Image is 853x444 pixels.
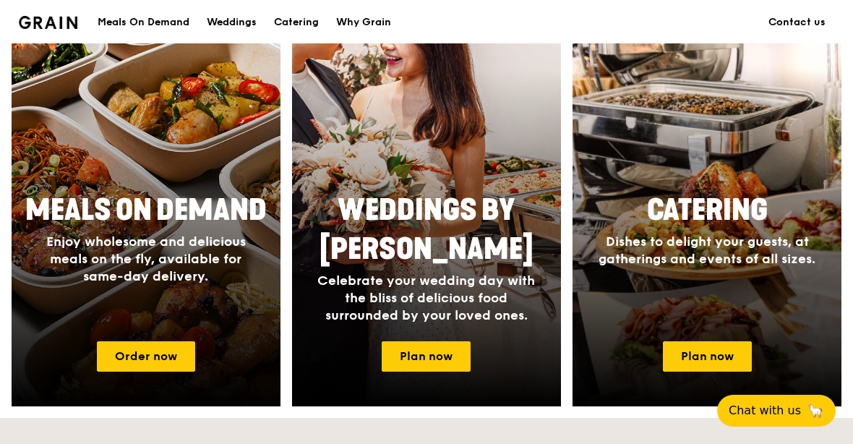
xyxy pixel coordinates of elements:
[729,402,801,419] span: Chat with us
[717,395,836,427] button: Chat with us🦙
[336,1,391,44] div: Why Grain
[207,1,257,44] div: Weddings
[807,402,824,419] span: 🦙
[98,1,189,44] div: Meals On Demand
[265,1,327,44] a: Catering
[46,234,246,284] span: Enjoy wholesome and delicious meals on the fly, available for same-day delivery.
[760,1,834,44] a: Contact us
[327,1,400,44] a: Why Grain
[97,341,195,372] a: Order now
[274,1,319,44] div: Catering
[320,193,533,267] span: Weddings by [PERSON_NAME]
[25,193,267,228] span: Meals On Demand
[198,1,265,44] a: Weddings
[19,16,77,29] img: Grain
[599,234,815,267] span: Dishes to delight your guests, at gatherings and events of all sizes.
[647,193,768,228] span: Catering
[663,341,752,372] a: Plan now
[382,341,471,372] a: Plan now
[317,273,535,323] span: Celebrate your wedding day with the bliss of delicious food surrounded by your loved ones.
